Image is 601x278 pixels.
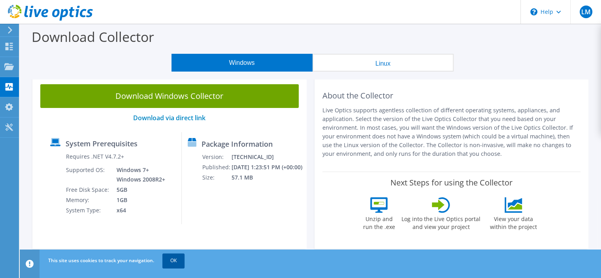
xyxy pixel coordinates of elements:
[322,106,581,158] p: Live Optics supports agentless collection of different operating systems, appliances, and applica...
[111,205,167,216] td: x64
[580,6,592,18] span: LM
[66,165,111,185] td: Supported OS:
[202,140,272,148] label: Package Information
[401,213,481,231] label: Log into the Live Optics portal and view your project
[66,185,111,195] td: Free Disk Space:
[202,172,231,183] td: Size:
[322,91,581,100] h2: About the Collector
[313,54,454,72] button: Linux
[202,162,231,172] td: Published:
[171,54,313,72] button: Windows
[361,213,397,231] label: Unzip and run the .exe
[66,195,111,205] td: Memory:
[32,28,154,46] label: Download Collector
[48,257,154,264] span: This site uses cookies to track your navigation.
[231,172,303,183] td: 57.1 MB
[162,253,185,268] a: OK
[530,8,537,15] svg: \n
[390,178,512,187] label: Next Steps for using the Collector
[231,152,303,162] td: [TECHNICAL_ID]
[133,113,205,122] a: Download via direct link
[111,185,167,195] td: 5GB
[485,213,542,231] label: View your data within the project
[111,195,167,205] td: 1GB
[66,140,138,148] label: System Prerequisites
[231,162,303,172] td: [DATE] 1:23:51 PM (+00:00)
[40,84,299,108] a: Download Windows Collector
[202,152,231,162] td: Version:
[111,165,167,185] td: Windows 7+ Windows 2008R2+
[66,153,124,161] label: Requires .NET V4.7.2+
[66,205,111,216] td: System Type:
